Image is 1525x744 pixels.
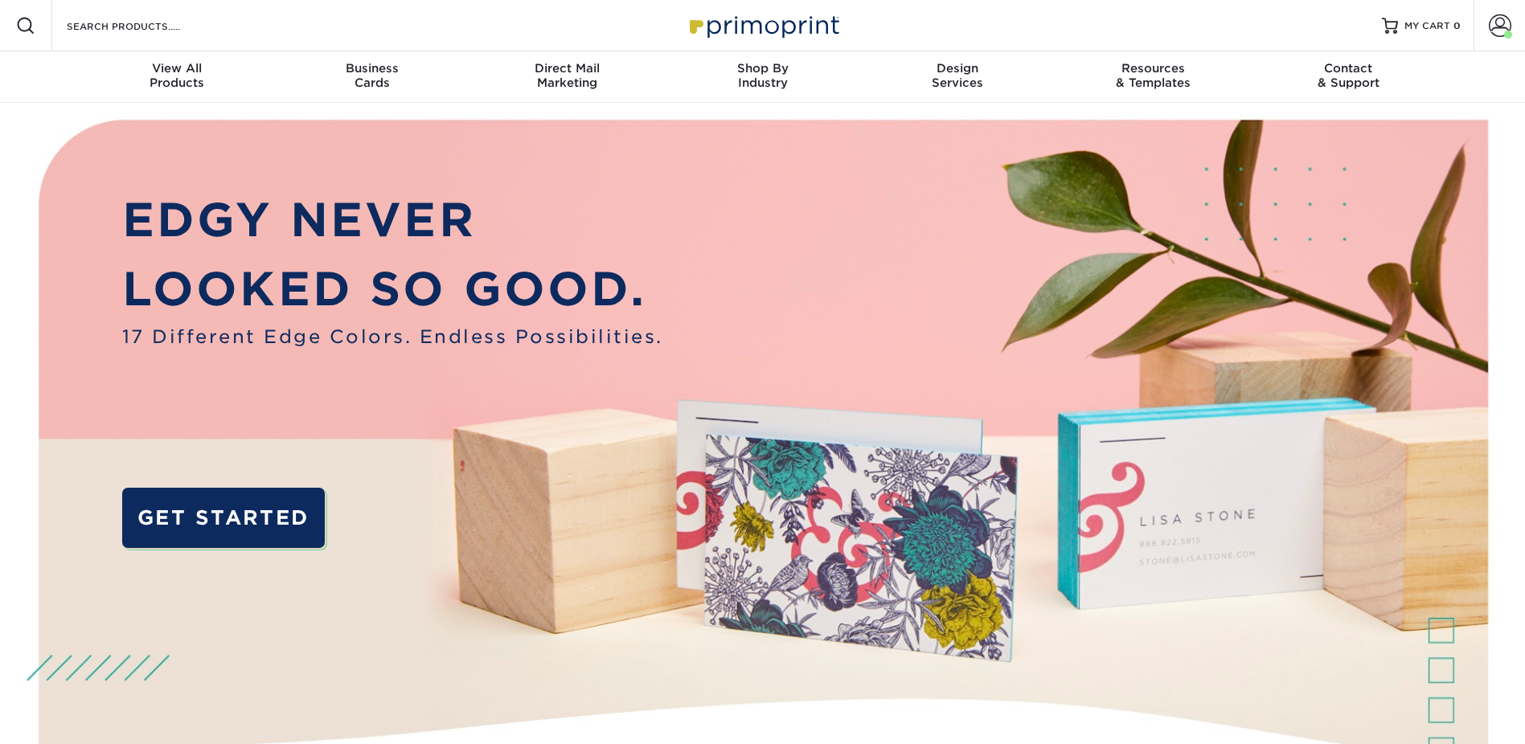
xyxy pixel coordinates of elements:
[665,61,860,76] span: Shop By
[274,61,469,76] span: Business
[469,51,665,103] a: Direct MailMarketing
[683,8,843,43] img: Primoprint
[80,51,275,103] a: View AllProducts
[65,16,222,35] input: SEARCH PRODUCTS.....
[122,255,663,323] p: LOOKED SO GOOD.
[122,488,325,548] a: GET STARTED
[274,51,469,103] a: BusinessCards
[1056,51,1251,103] a: Resources& Templates
[469,61,665,90] div: Marketing
[1404,19,1450,33] span: MY CART
[860,61,1056,90] div: Services
[665,61,860,90] div: Industry
[274,61,469,90] div: Cards
[860,61,1056,76] span: Design
[1056,61,1251,90] div: & Templates
[122,323,663,350] span: 17 Different Edge Colors. Endless Possibilities.
[1453,20,1461,31] span: 0
[80,61,275,76] span: View All
[1056,61,1251,76] span: Resources
[1251,51,1446,103] a: Contact& Support
[860,51,1056,103] a: DesignServices
[80,61,275,90] div: Products
[469,61,665,76] span: Direct Mail
[1251,61,1446,90] div: & Support
[122,186,663,254] p: EDGY NEVER
[665,51,860,103] a: Shop ByIndustry
[1251,61,1446,76] span: Contact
